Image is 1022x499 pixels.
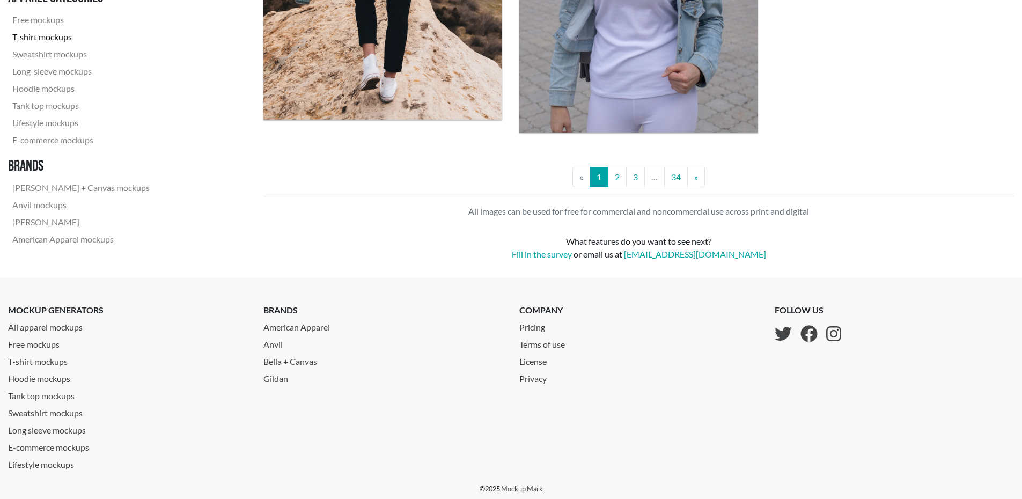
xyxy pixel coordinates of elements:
a: Fill in the survey [512,249,572,259]
a: Hoodie mockups [8,80,154,97]
a: Long sleeve mockups [8,420,247,437]
a: American Apparel [263,317,503,334]
a: Anvil mockups [8,196,154,214]
a: T-shirt mockups [8,28,154,46]
a: T-shirt mockups [8,351,247,368]
p: © 2025 [480,484,543,494]
a: [PERSON_NAME] [8,214,154,231]
a: Long-sleeve mockups [8,63,154,80]
a: 3 [626,167,645,187]
p: brands [263,304,503,317]
a: [PERSON_NAME] + Canvas mockups [8,179,154,196]
a: 34 [664,167,688,187]
a: Anvil [263,334,503,351]
a: Tank top mockups [8,97,154,114]
a: License [519,351,574,368]
a: Terms of use [519,334,574,351]
a: Lifestyle mockups [8,454,247,471]
a: 2 [608,167,627,187]
h3: Brands [8,157,154,175]
a: Sweatshirt mockups [8,402,247,420]
a: E-commerce mockups [8,437,247,454]
a: Gildan [263,368,503,385]
p: company [519,304,574,317]
a: Free mockups [8,11,154,28]
p: follow us [775,304,841,317]
a: Sweatshirt mockups [8,46,154,63]
a: 1 [590,167,608,187]
p: mockup generators [8,304,247,317]
a: [EMAIL_ADDRESS][DOMAIN_NAME] [624,249,766,259]
a: Lifestyle mockups [8,114,154,131]
a: Privacy [519,368,574,385]
a: Bella + Canvas [263,351,503,368]
div: What features do you want to see next? or email us at [333,235,945,261]
p: All images can be used for free for commercial and noncommercial use across print and digital [263,205,1014,218]
a: Mockup Mark [501,485,543,493]
a: All apparel mockups [8,317,247,334]
a: Hoodie mockups [8,368,247,385]
span: » [694,172,698,182]
a: Tank top mockups [8,385,247,402]
a: American Apparel mockups [8,231,154,248]
a: Free mockups [8,334,247,351]
a: E-commerce mockups [8,131,154,149]
a: Pricing [519,317,574,334]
